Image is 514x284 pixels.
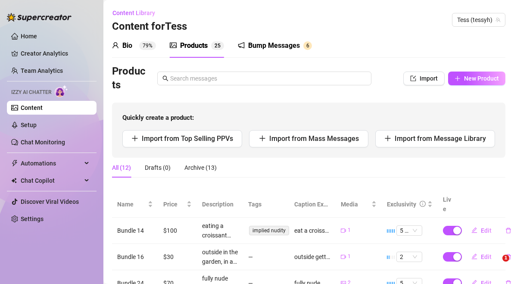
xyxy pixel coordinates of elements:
span: 1 [348,226,351,234]
td: $30 [158,244,197,270]
span: thunderbolt [11,160,18,167]
span: 5 [218,43,221,49]
span: edit [471,227,477,233]
span: notification [238,42,245,49]
span: edit [471,253,477,259]
div: Bio [122,41,132,51]
a: Chat Monitoring [21,139,65,146]
th: Tags [243,191,289,218]
span: Import from Mass Messages [269,134,359,143]
sup: 6 [303,41,312,50]
td: Bundle 14 [112,218,158,244]
button: Import [403,72,445,85]
span: plus [384,135,391,142]
span: Name [117,200,146,209]
td: $100 [158,218,197,244]
span: search [162,75,168,81]
span: Chat Copilot [21,174,82,187]
span: 1 [348,253,351,261]
span: plus [259,135,266,142]
th: Media [336,191,382,218]
span: 2 [215,43,218,49]
div: Drafts (0) [145,163,171,172]
div: Bump Messages [248,41,300,51]
span: 5 🔥 [400,226,419,235]
img: AI Chatter [55,85,68,97]
div: All (12) [112,163,131,172]
span: 2 [400,252,419,262]
span: Price [163,200,185,209]
span: Media [341,200,370,209]
img: Chat Copilot [11,178,17,184]
button: Import from Top Selling PPVs [122,130,242,147]
a: Content [21,104,43,111]
span: Import [420,75,438,82]
sup: 25 [211,41,224,50]
th: Caption Example [289,191,335,218]
span: Import from Top Selling PPVs [142,134,233,143]
a: Setup [21,122,37,128]
div: outside in the garden, in a g string and white tee. im facing the camera and then turn around. a ... [202,247,238,266]
span: plus [455,75,461,81]
td: — [243,244,289,270]
button: Content Library [112,6,162,20]
span: video-camera [341,228,346,233]
span: info-circle [420,201,426,207]
h3: Products [112,65,146,92]
span: 6 [306,43,309,49]
a: Discover Viral Videos [21,198,79,205]
iframe: Intercom live chat [485,255,505,275]
span: delete [505,254,511,260]
span: 1 [502,255,509,262]
div: eating a croissant naked, sitting outside in the sun. can't see boobs or pussy but I am covering ... [202,221,238,240]
span: Edit [481,253,492,260]
span: Content Library [112,9,155,16]
td: Bundle 16 [112,244,158,270]
button: Edit [464,224,498,237]
span: picture [170,42,177,49]
div: outside getting a sun tan in my underwear, its so hot outside 😍 [294,252,330,262]
span: video-camera [341,254,346,259]
span: New Product [464,75,499,82]
sup: 79% [139,41,156,50]
div: Exclusivity [387,200,416,209]
div: Archive (13) [184,163,217,172]
th: Price [158,191,197,218]
div: eat a croissant naked the sun with me🥐☀️ [294,226,330,235]
button: Import from Mass Messages [249,130,369,147]
a: Home [21,33,37,40]
span: Automations [21,156,82,170]
span: Izzy AI Chatter [11,88,51,97]
button: New Product [448,72,505,85]
input: Search messages [170,74,366,83]
a: Creator Analytics [21,47,90,60]
th: Live [438,191,459,218]
strong: Quickly create a product: [122,114,194,122]
span: delete [505,228,511,234]
th: Description [197,191,243,218]
span: import [410,75,416,81]
span: plus [131,135,138,142]
img: logo-BBDzfeDw.svg [7,13,72,22]
span: Tess (tessyh) [457,13,500,26]
h3: Content for Tess [112,20,187,34]
span: team [495,17,501,22]
th: Name [112,191,158,218]
a: Team Analytics [21,67,63,74]
a: Settings [21,215,44,222]
span: implied nudity [249,226,289,235]
span: Edit [481,227,492,234]
button: Edit [464,250,498,264]
span: Import from Message Library [395,134,486,143]
span: user [112,42,119,49]
button: Import from Message Library [375,130,495,147]
div: Products [180,41,208,51]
